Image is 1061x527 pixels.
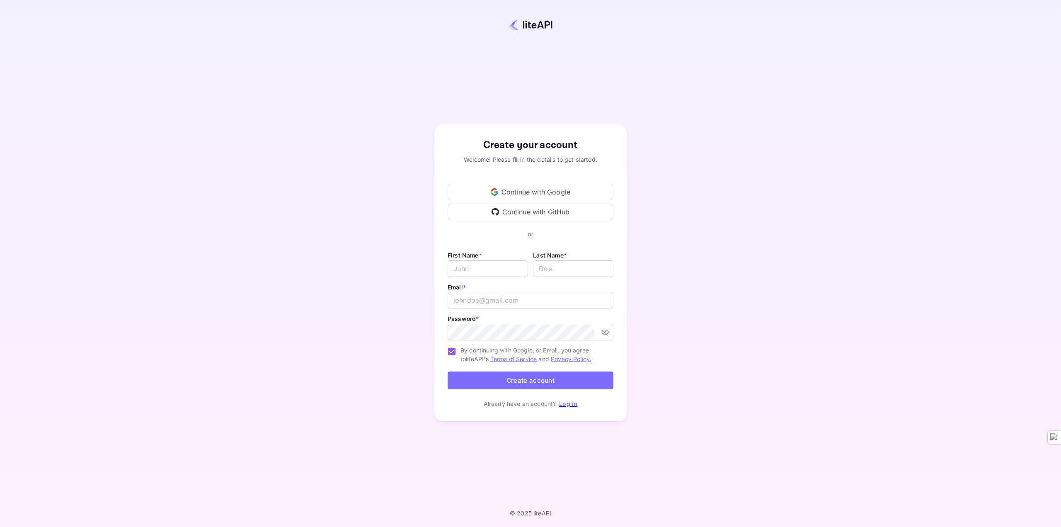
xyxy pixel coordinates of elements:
[598,325,613,340] button: toggle password visibility
[509,19,552,31] img: liteapi
[559,400,577,407] a: Log in
[448,138,613,153] div: Create your account
[533,260,613,277] input: Doe
[448,284,466,291] label: Email
[551,355,591,362] a: Privacy Policy.
[448,184,613,200] div: Continue with Google
[490,355,537,362] a: Terms of Service
[448,292,613,308] input: johndoe@gmail.com
[448,204,613,220] div: Continue with GitHub
[533,252,567,259] label: Last Name
[448,252,482,259] label: First Name
[448,372,613,389] button: Create account
[510,510,551,517] p: © 2025 liteAPI
[460,346,607,363] span: By continuing with Google, or Email, you agree to liteAPI's and
[448,260,528,277] input: John
[448,315,479,322] label: Password
[484,399,556,408] p: Already have an account?
[448,155,613,164] div: Welcome! Please fill in the details to get started.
